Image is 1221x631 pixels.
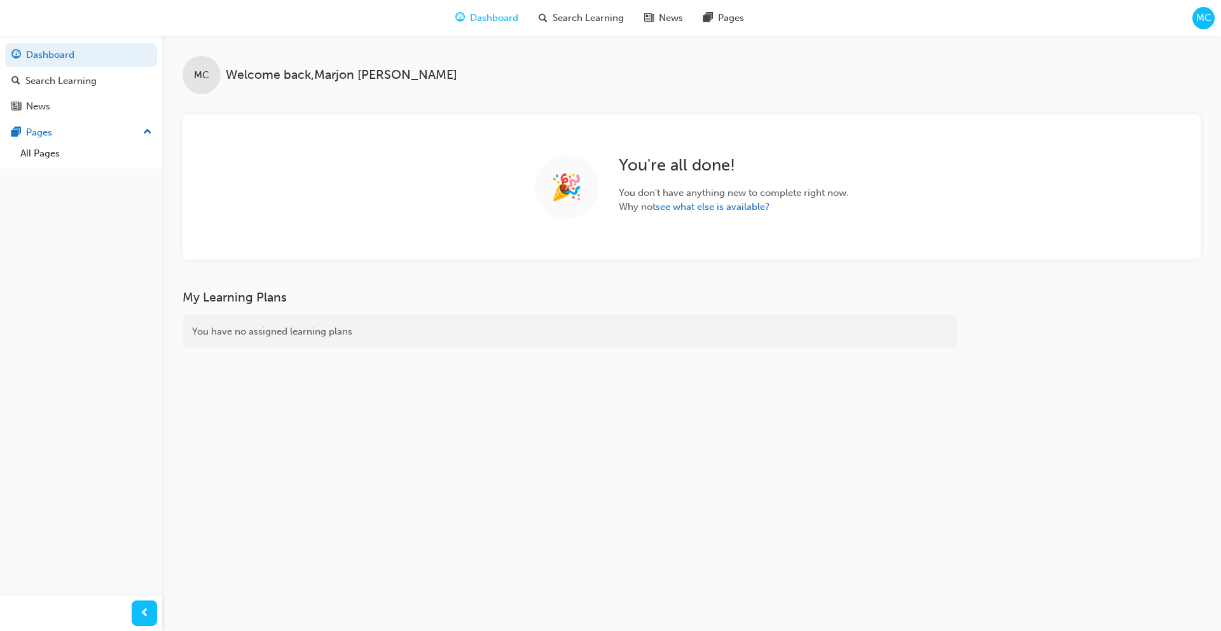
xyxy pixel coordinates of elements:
[183,315,958,349] div: You have no assigned learning plans
[143,124,152,141] span: up-icon
[619,200,849,214] span: Why not
[5,121,157,144] button: Pages
[11,101,21,113] span: news-icon
[656,201,769,212] a: see what else is available?
[5,43,157,67] a: Dashboard
[693,5,754,31] a: pages-iconPages
[455,10,465,26] span: guage-icon
[11,50,21,61] span: guage-icon
[553,11,624,25] span: Search Learning
[1196,11,1211,25] span: MC
[619,155,849,176] h2: You ' re all done!
[194,68,209,83] span: MC
[5,69,157,93] a: Search Learning
[1192,7,1215,29] button: MC
[183,290,958,305] h3: My Learning Plans
[619,186,849,200] span: You don ' t have anything new to complete right now.
[539,10,548,26] span: search-icon
[15,144,157,163] a: All Pages
[5,41,157,121] button: DashboardSearch LearningNews
[718,11,744,25] span: Pages
[445,5,528,31] a: guage-iconDashboard
[11,127,21,139] span: pages-icon
[11,76,20,87] span: search-icon
[703,10,713,26] span: pages-icon
[470,11,518,25] span: Dashboard
[26,125,52,140] div: Pages
[5,95,157,118] a: News
[644,10,654,26] span: news-icon
[26,99,50,114] div: News
[528,5,634,31] a: search-iconSearch Learning
[226,68,457,83] span: Welcome back , Marjon [PERSON_NAME]
[25,74,97,88] div: Search Learning
[140,606,149,621] span: prev-icon
[634,5,693,31] a: news-iconNews
[659,11,683,25] span: News
[551,180,583,195] span: 🎉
